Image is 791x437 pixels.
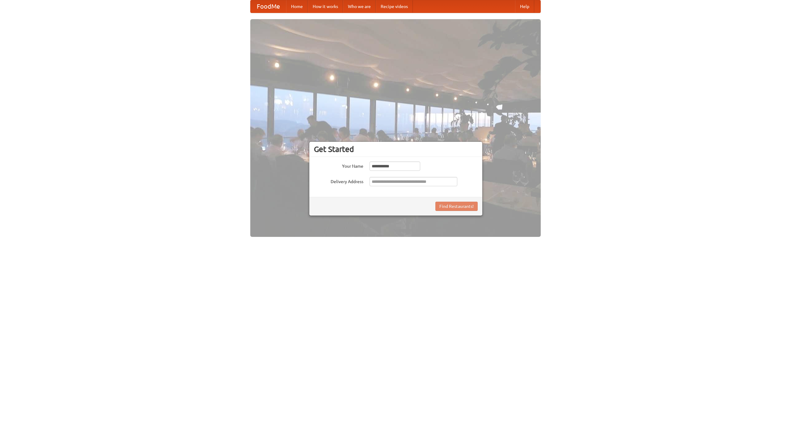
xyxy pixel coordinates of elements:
label: Delivery Address [314,177,363,185]
a: Help [515,0,534,13]
a: Home [286,0,308,13]
h3: Get Started [314,145,478,154]
a: FoodMe [251,0,286,13]
a: Who we are [343,0,376,13]
button: Find Restaurants! [435,202,478,211]
a: Recipe videos [376,0,413,13]
label: Your Name [314,162,363,169]
a: How it works [308,0,343,13]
